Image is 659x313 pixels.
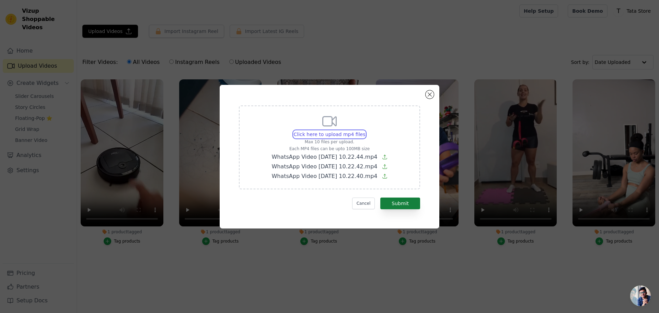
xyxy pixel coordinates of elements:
p: Each MP4 files can be upto 100MB size [271,146,387,152]
span: WhatsApp Video [DATE] 10.22.40.mp4 [271,173,377,179]
span: Click here to upload mp4 files [294,132,366,137]
span: WhatsApp Video [DATE] 10.22.42.mp4 [271,163,377,170]
button: Cancel [352,198,375,209]
div: Chat abierto [630,286,651,306]
button: Submit [380,198,420,209]
span: WhatsApp Video [DATE] 10.22.44.mp4 [271,154,377,160]
button: Close modal [426,90,434,99]
p: Max 10 files per upload. [271,139,387,145]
